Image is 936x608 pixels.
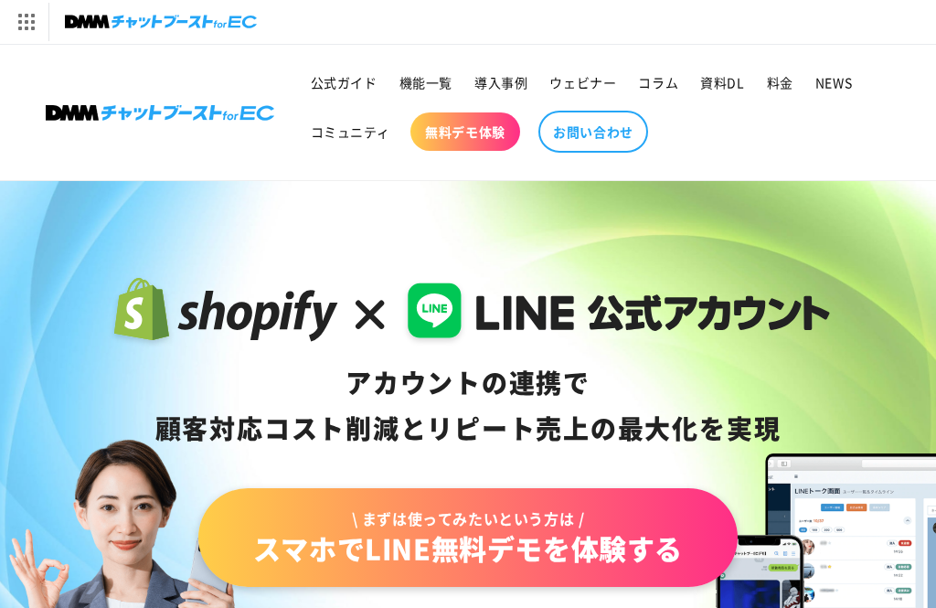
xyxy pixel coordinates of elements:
span: NEWS [815,74,852,91]
a: 資料DL [689,63,755,101]
a: 機能一覧 [388,63,463,101]
a: お問い合わせ [538,111,648,153]
span: お問い合わせ [553,123,633,140]
img: サービス [3,3,48,41]
span: ウェビナー [549,74,616,91]
span: コラム [638,74,678,91]
a: 無料デモ体験 [410,112,520,151]
a: コミュニティ [300,112,402,151]
span: コミュニティ [311,123,391,140]
img: チャットブーストforEC [65,9,257,35]
span: 料金 [767,74,793,91]
span: 公式ガイド [311,74,378,91]
a: 料金 [756,63,804,101]
a: ウェビナー [538,63,627,101]
a: 導入事例 [463,63,538,101]
a: NEWS [804,63,863,101]
span: \ まずは使ってみたいという方は / [253,508,683,528]
span: 資料DL [700,74,744,91]
div: アカウントの連携で 顧客対応コスト削減と リピート売上の 最大化を実現 [106,360,831,452]
span: 機能一覧 [399,74,452,91]
img: 株式会社DMM Boost [46,105,274,121]
a: コラム [627,63,689,101]
span: 導入事例 [474,74,527,91]
span: 無料デモ体験 [425,123,505,140]
a: 公式ガイド [300,63,388,101]
a: \ まずは使ってみたいという方は /スマホでLINE無料デモを体験する [198,488,738,587]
